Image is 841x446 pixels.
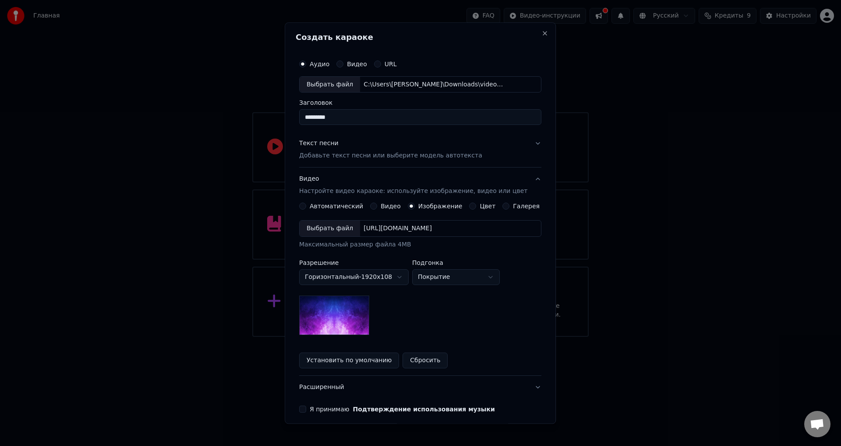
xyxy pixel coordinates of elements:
[296,33,545,41] h2: Создать караоке
[299,260,409,266] label: Разрешение
[418,203,463,210] label: Изображение
[299,376,541,399] button: Расширенный
[360,225,435,233] div: [URL][DOMAIN_NAME]
[310,203,363,210] label: Автоматический
[299,100,541,106] label: Заголовок
[299,241,541,250] div: Максимальный размер файла 4MB
[299,132,541,168] button: Текст песниДобавьте текст песни или выберите модель автотекста
[513,203,540,210] label: Галерея
[360,80,509,89] div: C:\Users\[PERSON_NAME]\Downloads\videoplayback (3).m4a
[299,152,482,161] p: Добавьте текст песни или выберите модель автотекста
[385,61,397,67] label: URL
[299,203,541,376] div: ВидеоНастройте видео караоке: используйте изображение, видео или цвет
[310,61,329,67] label: Аудио
[412,260,500,266] label: Подгонка
[300,221,360,237] div: Выбрать файл
[300,77,360,93] div: Выбрать файл
[480,203,496,210] label: Цвет
[310,407,495,413] label: Я принимаю
[299,353,399,369] button: Установить по умолчанию
[347,61,367,67] label: Видео
[403,353,448,369] button: Сбросить
[353,407,495,413] button: Я принимаю
[299,139,339,148] div: Текст песни
[299,175,527,196] div: Видео
[299,168,541,203] button: ВидеоНастройте видео караоке: используйте изображение, видео или цвет
[299,187,527,196] p: Настройте видео караоке: используйте изображение, видео или цвет
[381,203,401,210] label: Видео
